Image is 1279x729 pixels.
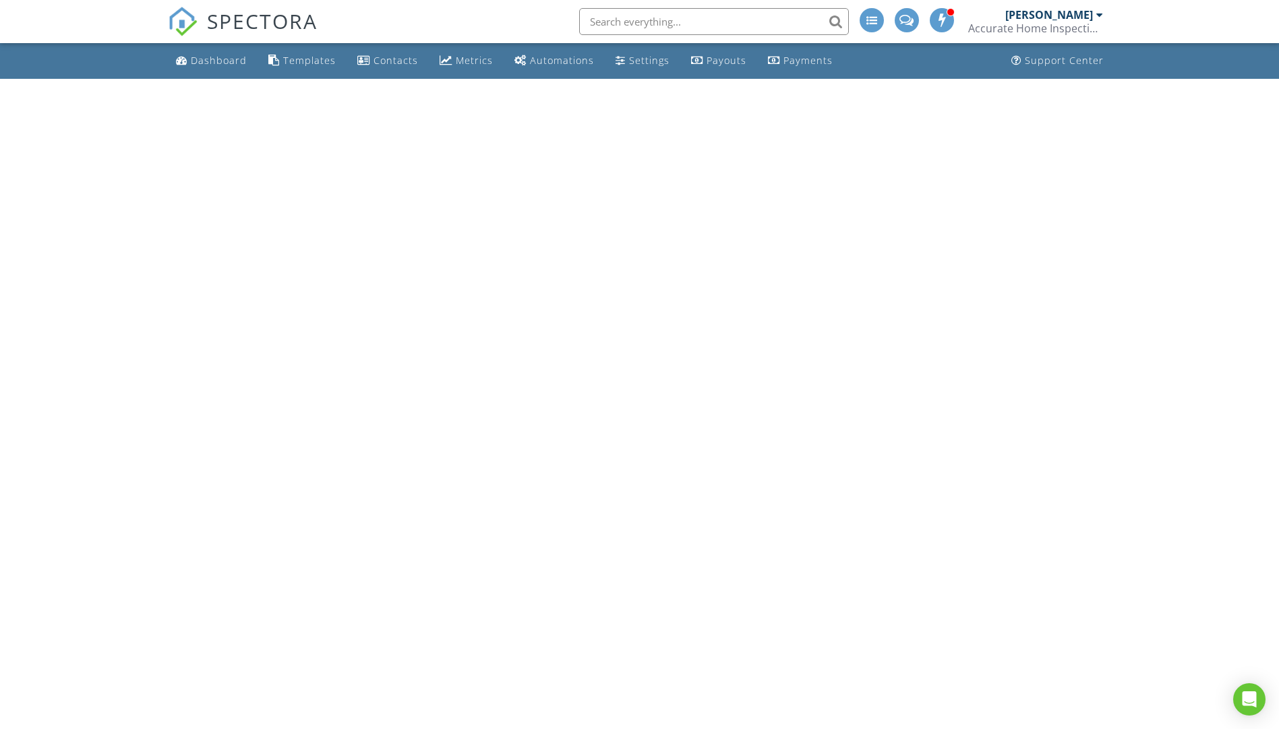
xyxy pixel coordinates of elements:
[579,8,849,35] input: Search everything...
[171,49,252,73] a: Dashboard
[509,49,599,73] a: Automations (Advanced)
[434,49,498,73] a: Metrics
[191,54,247,67] div: Dashboard
[686,49,752,73] a: Payouts
[783,54,833,67] div: Payments
[168,18,318,46] a: SPECTORA
[456,54,493,67] div: Metrics
[352,49,423,73] a: Contacts
[263,49,341,73] a: Templates
[968,22,1103,35] div: Accurate Home Inspection LLC
[1006,49,1109,73] a: Support Center
[707,54,746,67] div: Payouts
[1025,54,1104,67] div: Support Center
[207,7,318,35] span: SPECTORA
[530,54,594,67] div: Automations
[629,54,670,67] div: Settings
[763,49,838,73] a: Payments
[610,49,675,73] a: Settings
[374,54,418,67] div: Contacts
[283,54,336,67] div: Templates
[1233,683,1266,716] div: Open Intercom Messenger
[168,7,198,36] img: The Best Home Inspection Software - Spectora
[1005,8,1093,22] div: [PERSON_NAME]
